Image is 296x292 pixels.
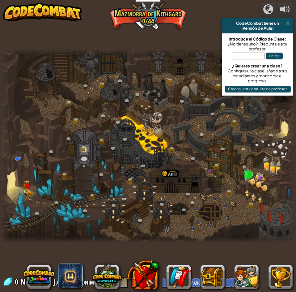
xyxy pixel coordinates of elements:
[225,36,290,41] div: Introduce el Código de Clase:
[224,26,290,31] div: ¡Versión de Aula!
[23,180,30,192] img: level-banner-unlock.png
[217,162,221,165] img: portrait.png
[277,3,293,17] button: Ajustar volúmen
[266,53,283,59] button: Unirse
[131,177,134,179] img: portrait.png
[21,277,34,287] span: Nivel
[25,185,29,188] img: portrait.png
[225,86,291,92] button: Crear cuenta gratuita de profesor.
[225,41,290,51] div: ¿No tienes uno? ¡Pregúntale a tu profesor!
[27,192,32,195] img: bronze-chest.png
[76,117,80,119] img: portrait.png
[3,3,82,21] img: CodeCombat - Learn how to code by playing a game
[15,277,20,287] span: 0
[225,68,290,83] div: Configura una clase, añade a tus estudiantes y monitorea el progreso.
[224,21,290,26] div: CodeCombat tiene un
[260,3,276,17] button: Campañas
[225,63,290,68] div: ¿Quieres crear una clase?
